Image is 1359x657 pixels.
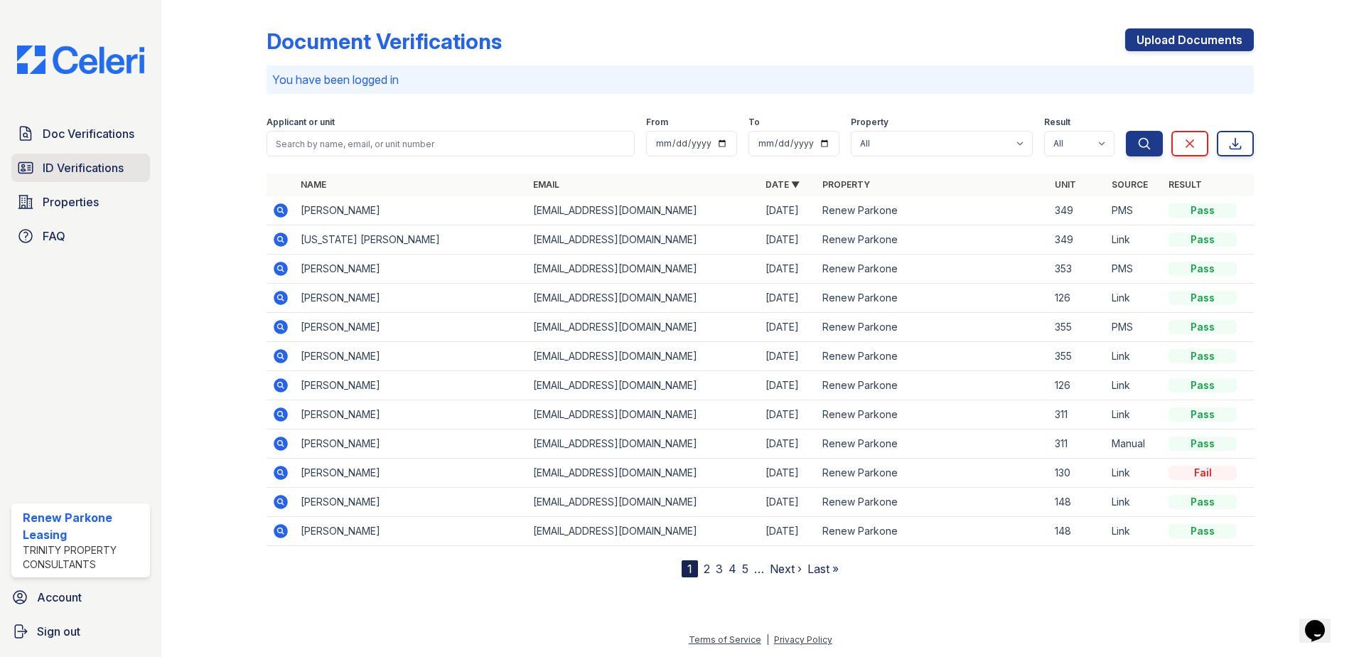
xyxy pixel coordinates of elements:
td: 148 [1049,517,1106,546]
div: Pass [1169,233,1237,247]
td: 311 [1049,429,1106,459]
td: [PERSON_NAME] [295,196,527,225]
td: [PERSON_NAME] [295,429,527,459]
td: [EMAIL_ADDRESS][DOMAIN_NAME] [527,342,760,371]
div: Pass [1169,203,1237,218]
td: Renew Parkone [817,342,1049,371]
a: Source [1112,179,1148,190]
input: Search by name, email, or unit number [267,131,635,156]
td: Renew Parkone [817,313,1049,342]
div: Pass [1169,495,1237,509]
div: Trinity Property Consultants [23,543,144,572]
div: 1 [682,560,698,577]
td: [DATE] [760,284,817,313]
div: Pass [1169,262,1237,276]
div: Document Verifications [267,28,502,54]
a: Property [822,179,870,190]
a: Result [1169,179,1202,190]
div: Pass [1169,378,1237,392]
td: [PERSON_NAME] [295,488,527,517]
td: [PERSON_NAME] [295,400,527,429]
td: 126 [1049,371,1106,400]
span: Properties [43,193,99,210]
td: 130 [1049,459,1106,488]
p: You have been logged in [272,71,1248,88]
td: [EMAIL_ADDRESS][DOMAIN_NAME] [527,371,760,400]
td: 355 [1049,313,1106,342]
td: [PERSON_NAME] [295,255,527,284]
td: [PERSON_NAME] [295,371,527,400]
a: Privacy Policy [774,634,832,645]
td: Renew Parkone [817,371,1049,400]
a: 3 [716,562,723,576]
label: To [748,117,760,128]
a: Email [533,179,559,190]
td: Renew Parkone [817,400,1049,429]
td: Link [1106,342,1163,371]
div: Pass [1169,437,1237,451]
td: [EMAIL_ADDRESS][DOMAIN_NAME] [527,313,760,342]
div: Pass [1169,349,1237,363]
td: [EMAIL_ADDRESS][DOMAIN_NAME] [527,459,760,488]
label: Property [851,117,888,128]
td: Manual [1106,429,1163,459]
td: [DATE] [760,429,817,459]
a: 2 [704,562,710,576]
td: [DATE] [760,400,817,429]
div: | [766,634,769,645]
a: Terms of Service [689,634,761,645]
iframe: chat widget [1299,600,1345,643]
td: 349 [1049,225,1106,255]
div: Fail [1169,466,1237,480]
td: [EMAIL_ADDRESS][DOMAIN_NAME] [527,284,760,313]
td: [EMAIL_ADDRESS][DOMAIN_NAME] [527,225,760,255]
td: [DATE] [760,517,817,546]
label: From [646,117,668,128]
td: Renew Parkone [817,429,1049,459]
a: 4 [729,562,736,576]
td: Link [1106,459,1163,488]
td: Link [1106,400,1163,429]
td: [DATE] [760,342,817,371]
td: Link [1106,284,1163,313]
span: ID Verifications [43,159,124,176]
a: Unit [1055,179,1076,190]
a: FAQ [11,222,150,250]
td: Renew Parkone [817,459,1049,488]
td: [EMAIL_ADDRESS][DOMAIN_NAME] [527,429,760,459]
td: [DATE] [760,488,817,517]
td: 355 [1049,342,1106,371]
span: Sign out [37,623,80,640]
td: Link [1106,488,1163,517]
div: Pass [1169,320,1237,334]
img: CE_Logo_Blue-a8612792a0a2168367f1c8372b55b34899dd931a85d93a1a3d3e32e68fde9ad4.png [6,46,156,74]
td: Renew Parkone [817,488,1049,517]
span: Account [37,589,82,606]
td: Renew Parkone [817,255,1049,284]
td: Link [1106,517,1163,546]
td: 353 [1049,255,1106,284]
td: [EMAIL_ADDRESS][DOMAIN_NAME] [527,196,760,225]
td: 126 [1049,284,1106,313]
a: 5 [742,562,748,576]
td: [EMAIL_ADDRESS][DOMAIN_NAME] [527,488,760,517]
div: Renew Parkone Leasing [23,509,144,543]
td: [DATE] [760,255,817,284]
a: Next › [770,562,802,576]
td: Renew Parkone [817,225,1049,255]
div: Pass [1169,524,1237,538]
a: Properties [11,188,150,216]
a: Name [301,179,326,190]
td: 148 [1049,488,1106,517]
td: Renew Parkone [817,517,1049,546]
td: [DATE] [760,313,817,342]
td: PMS [1106,196,1163,225]
td: [EMAIL_ADDRESS][DOMAIN_NAME] [527,400,760,429]
td: Renew Parkone [817,196,1049,225]
button: Sign out [6,617,156,646]
span: … [754,560,764,577]
td: [DATE] [760,371,817,400]
a: Account [6,583,156,611]
td: [PERSON_NAME] [295,313,527,342]
td: [DATE] [760,196,817,225]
